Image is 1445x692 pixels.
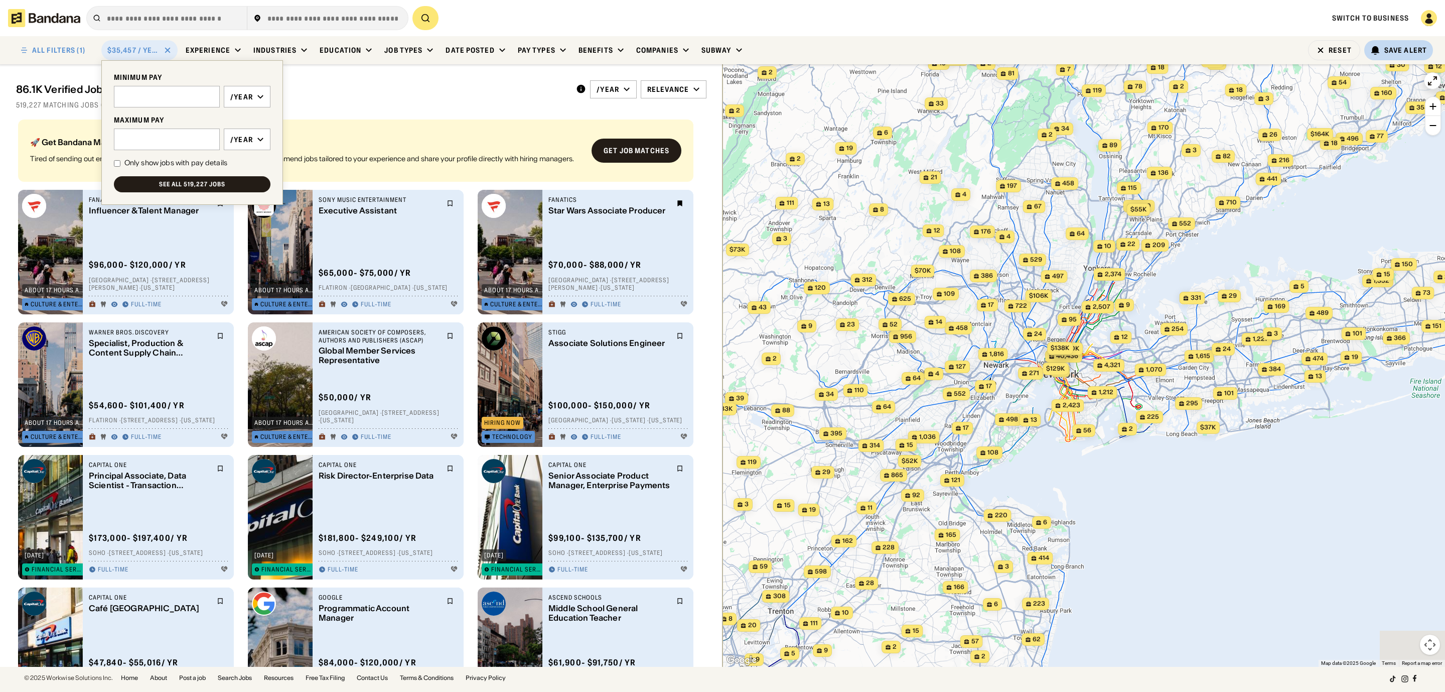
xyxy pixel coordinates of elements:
img: American Society of Composers, Authors and Publishers (ASCAP) logo [252,326,276,351]
div: Principal Associate, Data Scientist - Transaction Intelligence [89,471,211,490]
span: 26 [1269,131,1277,139]
span: 386 [981,272,993,280]
span: 308 [773,592,786,601]
div: 🚀 Get Bandana Matched (100% Free) [30,138,584,146]
span: $70k [915,267,931,274]
span: 295 [1186,399,1198,408]
span: 2,423 [1063,401,1080,410]
div: Culture & Entertainment [31,434,84,440]
div: about 17 hours ago [25,420,84,426]
span: 4 [1006,233,1010,241]
div: Only show jobs with pay details [124,158,227,168]
span: 2 [1180,82,1184,91]
span: 4 [935,370,939,378]
span: 1,860 [1134,202,1151,210]
div: Global Member Services Representative [319,347,441,366]
div: Specialist, Production & Content Supply Chain Procurement [89,338,211,358]
span: 9 [1126,301,1130,309]
span: 2 [981,652,985,661]
span: Switch to Business [1332,14,1409,23]
div: Tired of sending out endless job applications? Bandana Match Team will recommend jobs tailored to... [30,154,584,163]
span: $106k [1029,292,1048,299]
div: 519,227 matching jobs on [DOMAIN_NAME] [16,100,706,109]
div: Companies [636,46,678,55]
span: $129k [1046,365,1065,372]
div: Full-time [98,566,128,574]
span: 108 [950,247,961,256]
span: 176 [981,227,991,236]
span: 474 [1313,355,1324,363]
span: 21 [931,173,937,182]
div: Stigg [548,328,670,336]
img: Capital One logo [22,459,46,483]
div: $ 70,000 - $88,000 / yr [548,260,642,270]
div: $ 47,840 - $55,016 / yr [89,657,179,668]
div: Financial Services [491,566,544,572]
div: SoHo · [STREET_ADDRESS] · [US_STATE] [319,549,458,557]
input: Only show jobs with pay details [114,160,120,167]
span: 216 [1279,156,1289,165]
div: Influencer & Talent Manager [89,206,211,215]
span: 77 [1377,132,1384,141]
span: 223 [1033,600,1045,608]
span: 395 [830,429,842,438]
span: 43 [759,303,767,312]
span: 11 [868,504,873,512]
span: 710 [1226,198,1237,207]
div: Technology [492,434,532,440]
span: 169 [1275,302,1285,311]
a: Contact Us [357,675,388,681]
span: 22 [1127,240,1135,249]
span: 30 [1397,61,1405,69]
div: MAXIMUM PAY [114,116,270,125]
span: 2 [797,155,801,163]
a: Resources [264,675,294,681]
div: Experience [186,46,230,55]
div: SoHo · [STREET_ADDRESS] · [US_STATE] [89,549,228,557]
span: 59 [760,562,768,571]
span: $133k [714,405,733,412]
span: 28 [866,579,874,588]
div: Hiring Now [484,420,521,426]
span: 17 [963,424,969,432]
span: 331 [1191,294,1201,302]
span: 2 [1049,131,1053,139]
div: Flatiron · [GEOGRAPHIC_DATA] · [US_STATE] [319,284,458,292]
div: Risk Director-Enterprise Data [319,471,441,481]
span: 314 [870,441,880,450]
span: 52 [890,320,898,329]
span: $138k [1051,344,1069,352]
span: 57 [971,637,979,646]
a: Home [121,675,138,681]
span: 2 [1129,425,1133,433]
span: 119 [748,458,757,467]
div: [GEOGRAPHIC_DATA] · [STREET_ADDRESS][PERSON_NAME] · [US_STATE] [548,276,687,292]
span: 9 [808,322,812,330]
span: $37k [1200,423,1216,431]
div: [DATE] [25,552,44,558]
span: 3 [1265,94,1269,103]
span: 9 [824,646,828,655]
span: 1,816 [989,350,1004,359]
div: Relevance [647,85,689,94]
div: grid [16,116,705,667]
span: 2 [773,355,777,363]
span: 2,374 [1105,270,1121,279]
span: 2 [893,643,897,651]
span: 34 [1061,125,1069,133]
span: 5 [791,649,795,658]
div: $ 84,000 - $120,000 / yr [319,657,416,668]
div: Full-time [131,433,162,441]
span: 8 [729,615,733,623]
div: Culture & Entertainment [490,301,544,307]
div: Pay Types [518,46,555,55]
span: 13 [823,200,830,208]
div: about 17 hours ago [254,420,314,426]
span: 625 [899,295,911,303]
div: [GEOGRAPHIC_DATA] · [US_STATE] · [US_STATE] [548,417,687,425]
span: 101 [1353,329,1362,338]
span: 13 [1031,416,1037,424]
div: Culture & Entertainment [31,301,84,307]
span: 2 [769,68,773,77]
div: MINIMUM PAY [114,73,270,82]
